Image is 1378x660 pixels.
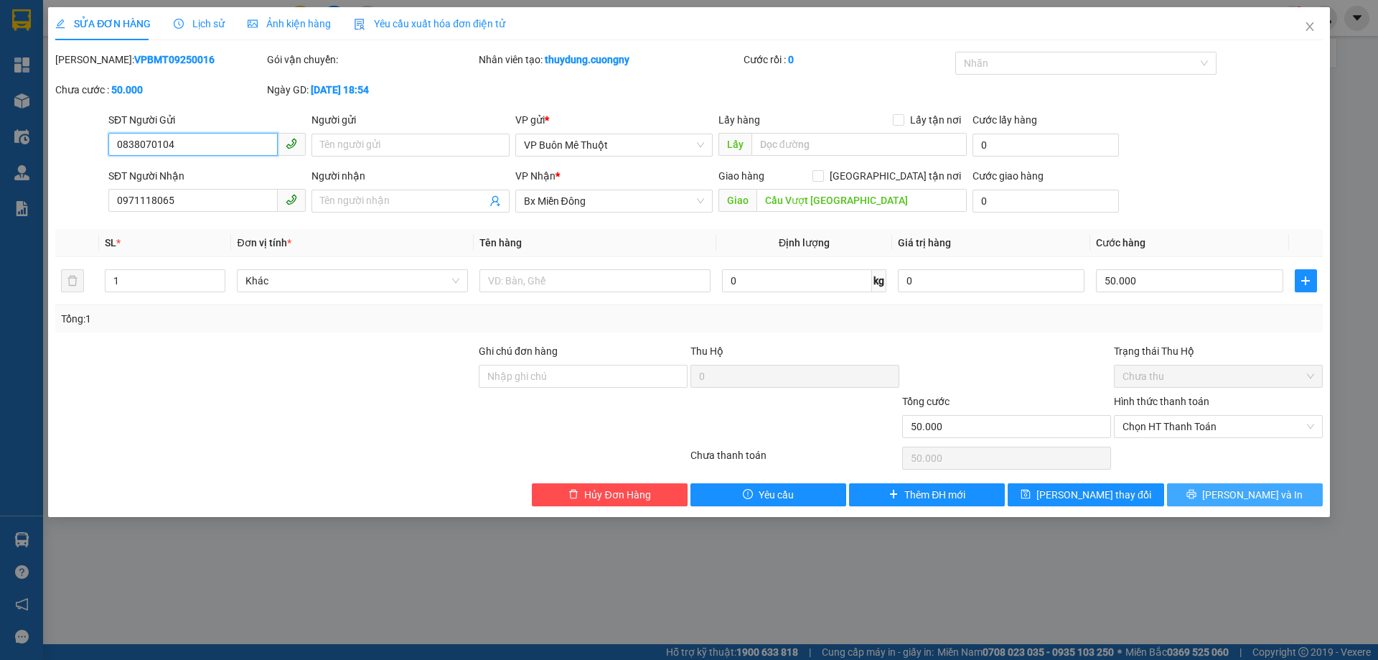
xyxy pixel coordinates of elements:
button: delete [61,269,84,292]
span: Giao hàng [718,170,764,182]
span: kg [872,269,886,292]
span: Lấy [718,133,751,156]
b: VPBMT09250016 [134,54,215,65]
span: [GEOGRAPHIC_DATA] tận nơi [824,168,967,184]
span: delete [568,489,578,501]
label: Ghi chú đơn hàng [479,345,558,357]
span: plus [889,489,899,501]
button: plusThêm ĐH mới [849,483,1005,506]
button: save[PERSON_NAME] thay đổi [1008,483,1163,506]
span: Giá trị hàng [898,237,951,248]
span: user-add [489,195,501,207]
div: Người nhận [311,168,509,184]
div: Tổng: 1 [61,311,532,327]
span: exclamation-circle [743,489,753,501]
img: icon [354,19,365,30]
div: Chưa cước : [55,82,264,98]
b: 0 [788,54,794,65]
span: Tên hàng [479,237,522,248]
label: Hình thức thanh toán [1114,396,1209,407]
input: Ghi chú đơn hàng [479,365,688,388]
span: Yêu cầu [759,487,794,503]
input: Dọc đường [756,189,967,212]
span: Hủy Đơn Hàng [584,487,650,503]
span: Thêm ĐH mới [904,487,965,503]
span: clock-circle [174,19,184,29]
span: SL [105,237,116,248]
input: VD: Bàn, Ghế [479,269,711,292]
span: Đơn vị tính [237,237,291,248]
div: SĐT Người Nhận [108,168,306,184]
span: Lịch sử [174,18,225,29]
input: Cước giao hàng [972,190,1119,213]
b: [DATE] 18:54 [311,84,369,96]
span: Yêu cầu xuất hóa đơn điện tử [354,18,505,29]
input: Dọc đường [751,133,967,156]
button: exclamation-circleYêu cầu [690,483,846,506]
div: Cước rồi : [744,52,952,68]
span: plus [1295,275,1316,287]
span: phone [286,194,297,205]
div: VP gửi [515,112,713,128]
input: Cước lấy hàng [972,134,1119,157]
span: Giao [718,189,756,212]
button: plus [1295,269,1317,292]
div: Người gửi [311,112,509,128]
b: 50.000 [111,84,143,96]
span: picture [248,19,258,29]
label: Cước lấy hàng [972,114,1037,126]
div: [PERSON_NAME]: [55,52,264,68]
button: printer[PERSON_NAME] và In [1167,483,1323,506]
span: edit [55,19,65,29]
div: Trạng thái Thu Hộ [1114,343,1323,359]
span: Chọn HT Thanh Toán [1122,416,1314,437]
span: Bx Miền Đông [524,190,704,212]
span: VP Nhận [515,170,556,182]
div: Gói vận chuyển: [267,52,476,68]
span: Khác [245,270,459,292]
div: Ngày GD: [267,82,476,98]
span: [PERSON_NAME] thay đổi [1036,487,1151,503]
span: Ảnh kiện hàng [248,18,331,29]
button: deleteHủy Đơn Hàng [532,483,688,506]
span: SỬA ĐƠN HÀNG [55,18,151,29]
button: Close [1290,7,1330,47]
span: printer [1186,489,1196,501]
span: [PERSON_NAME] và In [1202,487,1303,503]
span: Thu Hộ [690,345,723,357]
div: Nhân viên tạo: [479,52,741,68]
div: Chưa thanh toán [689,447,901,473]
span: phone [286,138,297,149]
span: Tổng cước [902,396,950,407]
span: Chưa thu [1122,366,1314,387]
div: SĐT Người Gửi [108,112,306,128]
label: Cước giao hàng [972,170,1044,182]
span: Cước hàng [1096,237,1145,248]
span: save [1021,489,1031,501]
b: thuydung.cuongny [545,54,629,65]
span: close [1304,21,1316,32]
span: Lấy hàng [718,114,760,126]
span: Lấy tận nơi [904,112,967,128]
span: Định lượng [779,237,830,248]
span: VP Buôn Mê Thuột [524,134,704,156]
